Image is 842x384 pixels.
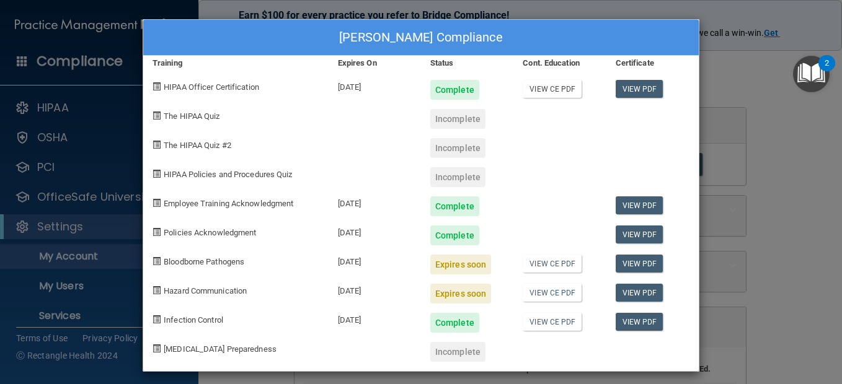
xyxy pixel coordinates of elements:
a: View PDF [616,255,663,273]
span: Policies Acknowledgment [164,228,256,237]
div: Incomplete [430,109,485,129]
div: Incomplete [430,138,485,158]
div: Complete [430,196,479,216]
div: Complete [430,225,479,245]
a: View CE PDF [523,80,582,98]
div: Complete [430,313,479,333]
div: Complete [430,80,479,100]
span: The HIPAA Quiz #2 [164,141,231,150]
div: [DATE] [329,187,421,216]
span: Bloodborne Pathogens [164,257,244,266]
a: View PDF [616,313,663,331]
span: Employee Training Acknowledgment [164,199,293,208]
span: [MEDICAL_DATA] Preparedness [164,344,277,354]
div: [DATE] [329,245,421,274]
span: Hazard Communication [164,286,247,295]
div: Status [421,56,513,71]
a: View PDF [616,225,663,243]
div: 2 [825,63,829,79]
a: View CE PDF [523,255,582,273]
span: The HIPAA Quiz [164,111,219,121]
div: [DATE] [329,216,421,245]
div: Training [143,56,329,71]
a: View PDF [616,80,663,98]
div: [DATE] [329,274,421,303]
a: View PDF [616,196,663,214]
a: View CE PDF [523,284,582,302]
div: Certificate [606,56,699,71]
div: Cont. Education [513,56,606,71]
span: HIPAA Officer Certification [164,82,259,92]
div: [DATE] [329,71,421,100]
div: [DATE] [329,303,421,333]
a: View PDF [616,284,663,302]
div: Expires soon [430,284,491,303]
div: Expires soon [430,255,491,274]
div: Incomplete [430,167,485,187]
div: [PERSON_NAME] Compliance [143,20,699,56]
button: Open Resource Center, 2 new notifications [793,56,830,92]
a: View CE PDF [523,313,582,331]
div: Incomplete [430,342,485,362]
span: HIPAA Policies and Procedures Quiz [164,170,292,179]
div: Expires On [329,56,421,71]
span: Infection Control [164,315,223,325]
